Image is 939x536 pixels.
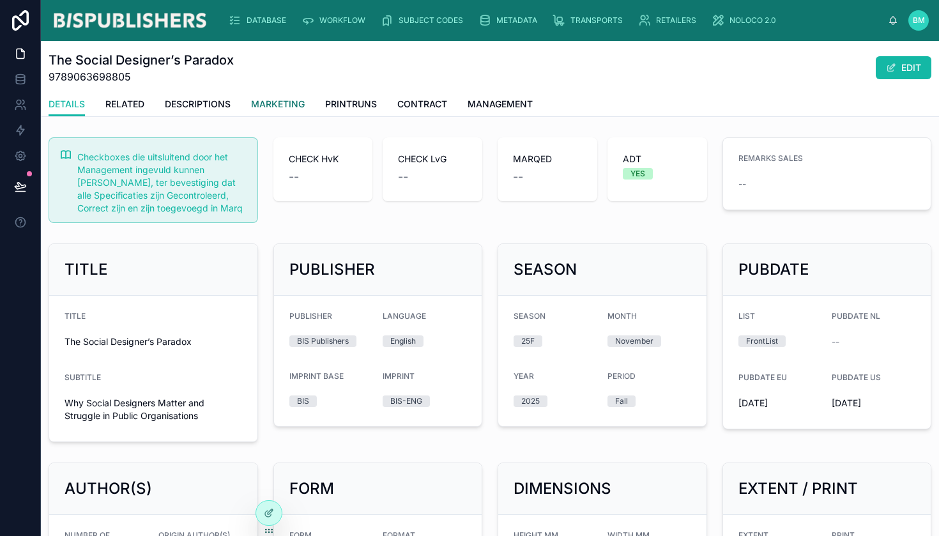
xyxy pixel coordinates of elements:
[383,371,415,381] span: IMPRINT
[65,335,242,348] span: The Social Designer’s Paradox
[738,259,809,280] h2: PUBDATE
[746,335,778,347] div: FrontList
[832,311,880,321] span: PUBDATE NL
[251,98,305,111] span: MARKETING
[513,168,523,186] span: --
[630,168,645,180] div: YES
[105,93,144,118] a: RELATED
[514,259,577,280] h2: SEASON
[325,98,377,111] span: PRINTRUNS
[49,69,234,84] span: 9789063698805
[65,479,152,499] h2: AUTHOR(S)
[49,93,85,117] a: DETAILS
[623,153,692,165] span: ADT
[289,371,344,381] span: IMPRINT BASE
[634,9,705,32] a: RETAILERS
[468,93,533,118] a: MANAGEMENT
[65,259,107,280] h2: TITLE
[570,15,623,26] span: TRANSPORTS
[521,335,535,347] div: 25F
[165,93,231,118] a: DESCRIPTIONS
[832,372,881,382] span: PUBDATE US
[289,259,375,280] h2: PUBLISHER
[397,93,447,118] a: CONTRACT
[513,153,582,165] span: MARQED
[289,479,334,499] h2: FORM
[325,93,377,118] a: PRINTRUNS
[377,9,472,32] a: SUBJECT CODES
[729,15,776,26] span: NOLOCO 2.0
[298,9,374,32] a: WORKFLOW
[398,153,467,165] span: CHECK LvG
[514,311,546,321] span: SEASON
[521,395,540,407] div: 2025
[65,311,86,321] span: TITLE
[51,10,208,31] img: App logo
[247,15,286,26] span: DATABASE
[514,371,534,381] span: YEAR
[656,15,696,26] span: RETAILERS
[297,395,309,407] div: BIS
[165,98,231,111] span: DESCRIPTIONS
[738,397,822,410] span: [DATE]
[832,397,915,410] span: [DATE]
[289,168,299,186] span: --
[289,153,358,165] span: CHECK HvK
[607,311,637,321] span: MONTH
[390,395,422,407] div: BIS-ENG
[390,335,416,347] div: English
[876,56,931,79] button: EDIT
[496,15,537,26] span: METADATA
[832,335,839,348] span: --
[65,397,242,422] span: Why Social Designers Matter and Struggle in Public Organisations
[468,98,533,111] span: MANAGEMENT
[77,151,247,215] div: Checkboxes die uitsluitend door het Management ingevuld kunnen worden, ter bevestiging dat alle S...
[615,335,653,347] div: November
[49,51,234,69] h1: The Social Designer’s Paradox
[251,93,305,118] a: MARKETING
[399,15,463,26] span: SUBJECT CODES
[475,9,546,32] a: METADATA
[319,15,365,26] span: WORKFLOW
[289,311,332,321] span: PUBLISHER
[738,178,746,190] span: --
[913,15,925,26] span: BM
[708,9,785,32] a: NOLOCO 2.0
[297,335,349,347] div: BIS Publishers
[738,479,858,499] h2: EXTENT / PRINT
[514,479,611,499] h2: DIMENSIONS
[738,153,803,163] span: REMARKS SALES
[218,6,888,34] div: scrollable content
[607,371,636,381] span: PERIOD
[383,311,426,321] span: LANGUAGE
[549,9,632,32] a: TRANSPORTS
[77,151,243,213] span: Checkboxes die uitsluitend door het Management ingevuld kunnen [PERSON_NAME], ter bevestiging dat...
[738,372,787,382] span: PUBDATE EU
[398,168,408,186] span: --
[615,395,628,407] div: Fall
[225,9,295,32] a: DATABASE
[49,98,85,111] span: DETAILS
[105,98,144,111] span: RELATED
[738,311,755,321] span: LIST
[65,372,101,382] span: SUBTITLE
[397,98,447,111] span: CONTRACT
